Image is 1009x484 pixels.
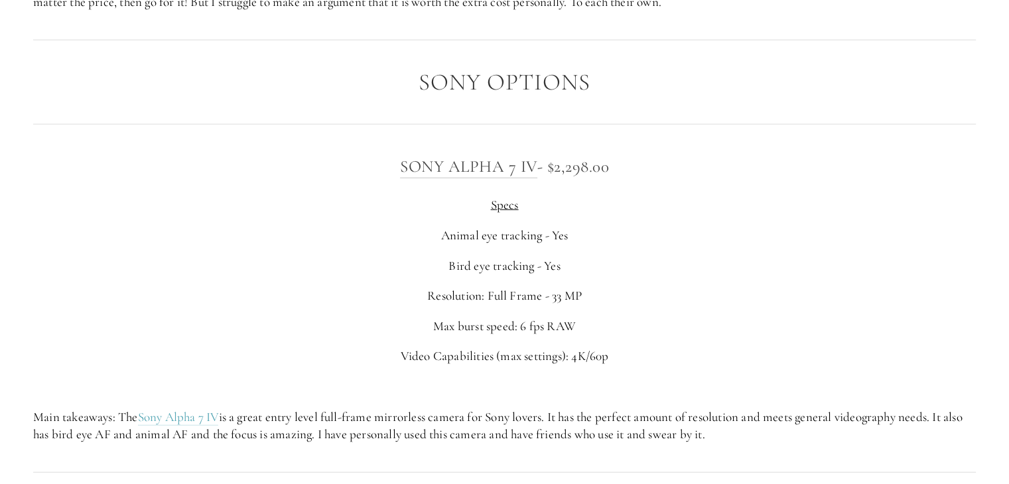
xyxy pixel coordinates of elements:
[138,409,219,426] a: Sony Alpha 7 IV
[33,257,976,275] p: Bird eye tracking - Yes
[33,287,976,305] p: Resolution: Full Frame - 33 MP
[33,318,976,335] p: Max burst speed: 6 fps RAW
[33,347,976,365] p: Video Capabilities (max settings): 4K/60p
[491,197,519,212] span: Specs
[400,156,537,178] a: Sony Alpha 7 IV
[33,70,976,95] h2: Sony Options
[33,408,976,444] p: Main takeaways: The is a great entry level full-frame mirrorless camera for Sony lovers. It has t...
[33,227,976,245] p: Animal eye tracking - Yes
[33,153,976,180] h3: - $2,298.00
